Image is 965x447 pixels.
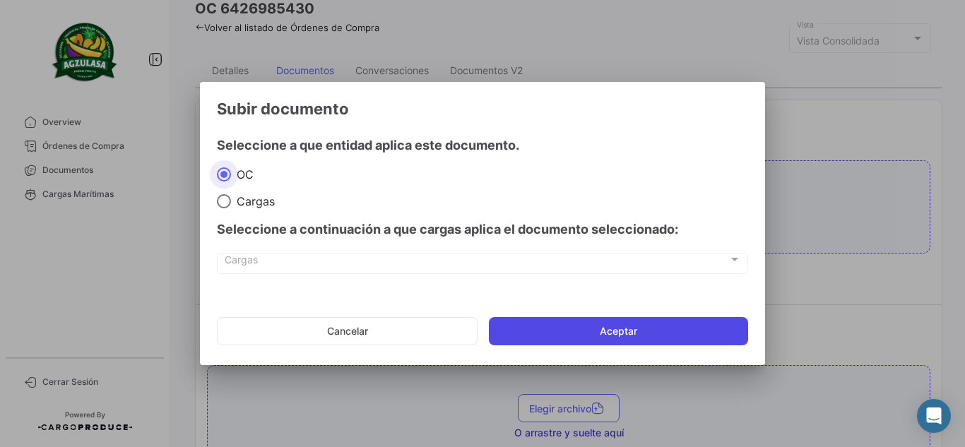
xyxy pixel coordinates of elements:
[231,167,254,181] span: OC
[217,136,748,155] h4: Seleccione a que entidad aplica este documento.
[217,220,748,239] h4: Seleccione a continuación a que cargas aplica el documento seleccionado:
[489,317,748,345] button: Aceptar
[225,256,728,268] span: Cargas
[917,399,951,433] div: Abrir Intercom Messenger
[217,99,748,119] h3: Subir documento
[217,317,478,345] button: Cancelar
[231,194,275,208] span: Cargas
